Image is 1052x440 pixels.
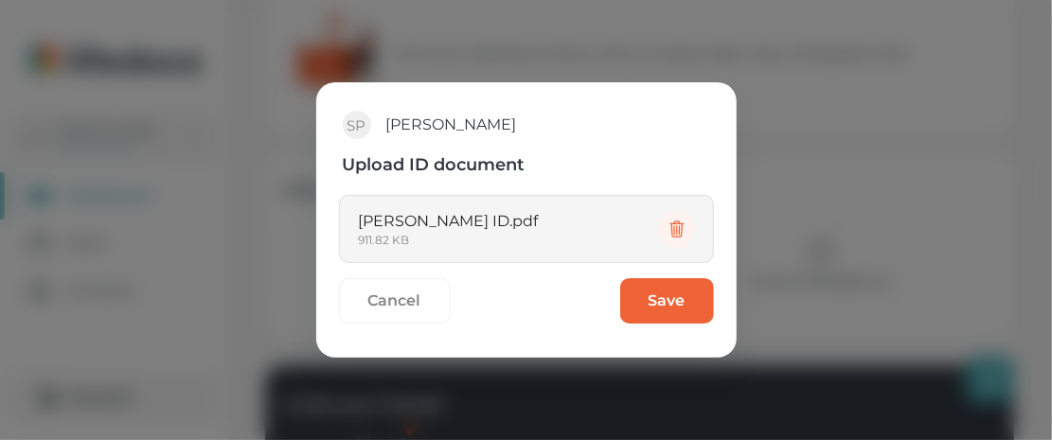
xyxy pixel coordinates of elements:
p: [PERSON_NAME] [386,114,517,136]
p: 911.82 KB [359,233,644,248]
div: SP [343,111,371,139]
p: [PERSON_NAME] ID.pdf [359,210,644,233]
button: Save [620,278,714,324]
h4: Upload ID document [343,153,526,176]
button: Cancel [339,278,451,324]
button: remove [660,210,694,248]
